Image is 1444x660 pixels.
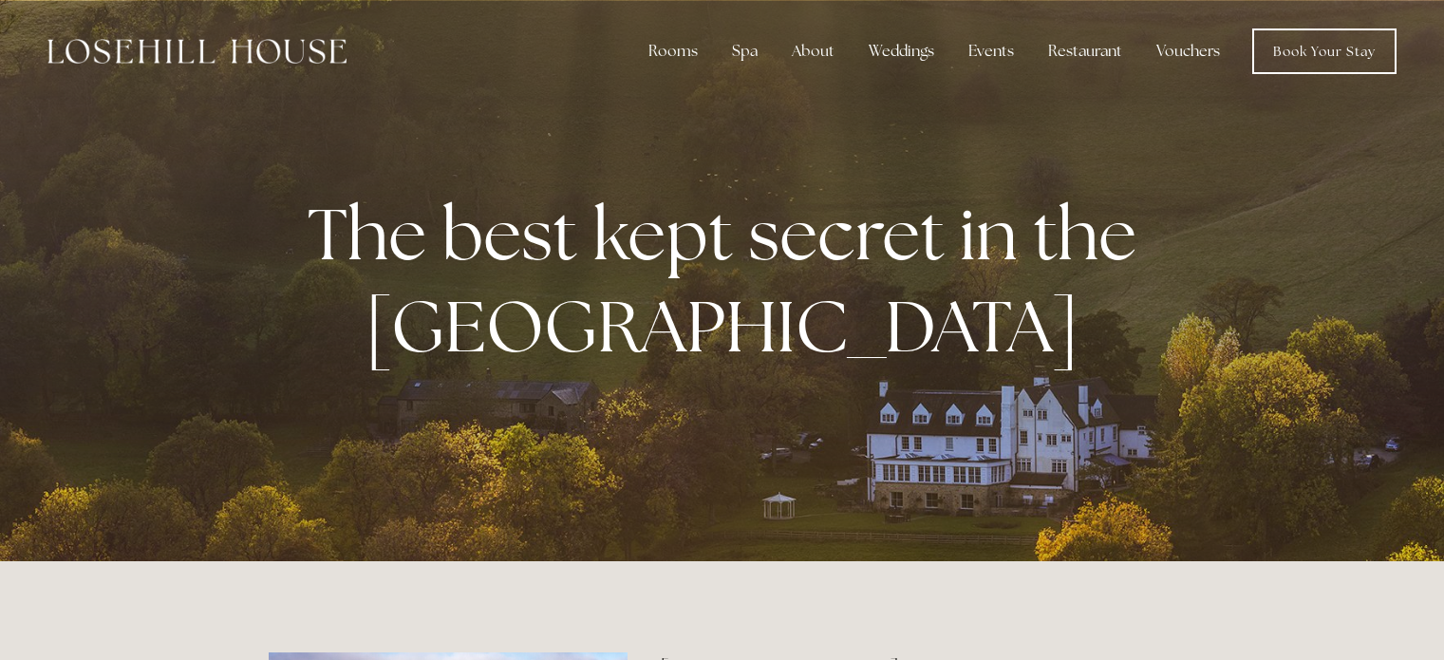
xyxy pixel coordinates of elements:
[717,32,773,70] div: Spa
[777,32,850,70] div: About
[1141,32,1235,70] a: Vouchers
[1252,28,1397,74] a: Book Your Stay
[853,32,949,70] div: Weddings
[1033,32,1137,70] div: Restaurant
[953,32,1029,70] div: Events
[308,187,1152,373] strong: The best kept secret in the [GEOGRAPHIC_DATA]
[47,39,347,64] img: Losehill House
[633,32,713,70] div: Rooms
